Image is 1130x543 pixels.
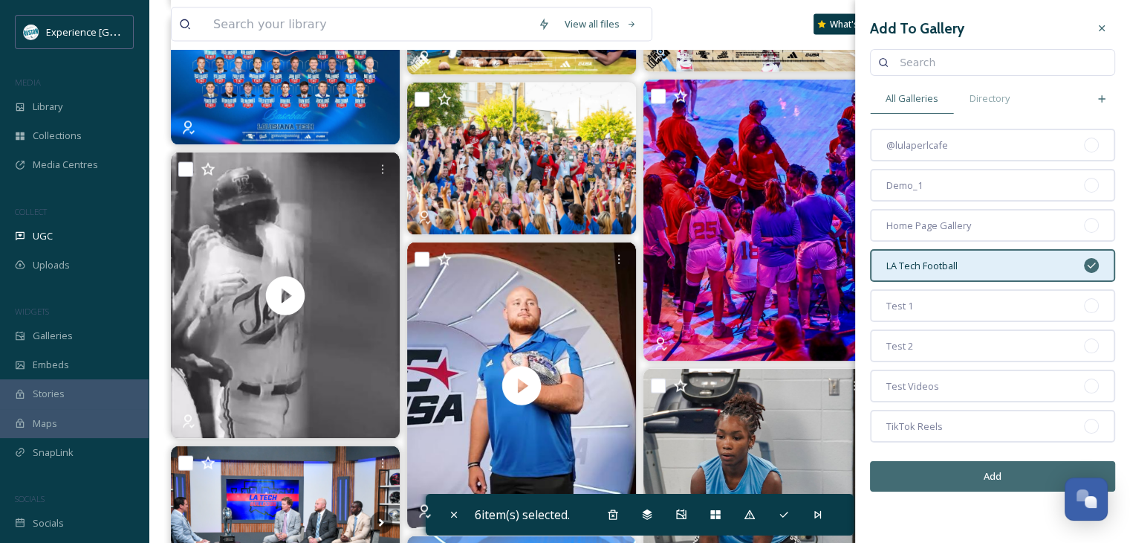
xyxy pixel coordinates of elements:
[171,16,400,145] img: 𝐘𝐨𝐮𝐫 𝐃𝐢𝐚𝐦𝐨𝐧𝐝 ‘𝐃𝐨𝐠 𝐀𝐥𝐥-𝐐𝐮𝐚𝐫𝐭𝐞𝐫 𝐂𝐞𝐧𝐭𝐮𝐫𝐲 𝐓𝐞𝐚𝐦 🌟 🔗 LATechSports.com
[886,339,913,353] span: Test 2
[1065,478,1108,521] button: Open Chat
[206,8,530,41] input: Search your library
[33,358,69,372] span: Embeds
[33,516,64,530] span: Socials
[475,506,570,524] span: 6 item(s) selected.
[33,158,98,172] span: Media Centres
[15,493,45,504] span: SOCIALS
[886,138,948,152] span: @lulaperlcafe
[814,14,888,35] a: What's New
[886,219,971,233] span: Home Page Gallery
[643,80,872,362] img: Keeping it 💯 We are 100 days out until tipoff! #BarkLouder #LoveandServe 🩵❤️
[870,461,1115,492] button: Add
[870,18,964,39] h3: Add To Gallery
[886,91,938,106] span: All Galleries
[886,379,939,393] span: Test Videos
[407,242,636,529] img: thumbnail
[33,417,57,431] span: Maps
[33,229,53,243] span: UGC
[970,91,1010,106] span: Directory
[24,25,39,39] img: 24IZHUKKFBA4HCESFN4PRDEIEY.avif
[33,446,74,460] span: SnapLink
[33,387,65,401] span: Stories
[171,152,400,439] img: thumbnail
[15,306,49,317] span: WIDGETS
[557,10,644,39] a: View all files
[33,129,82,143] span: Collections
[886,179,923,193] span: Demo_1
[407,83,636,235] img: Throw your hands in the air for a #LoyalBlueFriday
[892,48,1107,77] input: Search
[15,206,47,217] span: COLLECT
[33,329,73,343] span: Galleries
[171,152,400,439] video: He swings, you suffer 🧨
[33,258,70,272] span: Uploads
[886,299,913,313] span: Test 1
[46,25,193,39] span: Experience [GEOGRAPHIC_DATA]
[407,242,636,529] video: CUSA Media Day Kickoff ✅ Kickoff 🔜
[15,77,41,88] span: MEDIA
[886,420,943,434] span: TikTok Reels
[886,259,958,273] span: LA Tech Football
[33,100,62,114] span: Library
